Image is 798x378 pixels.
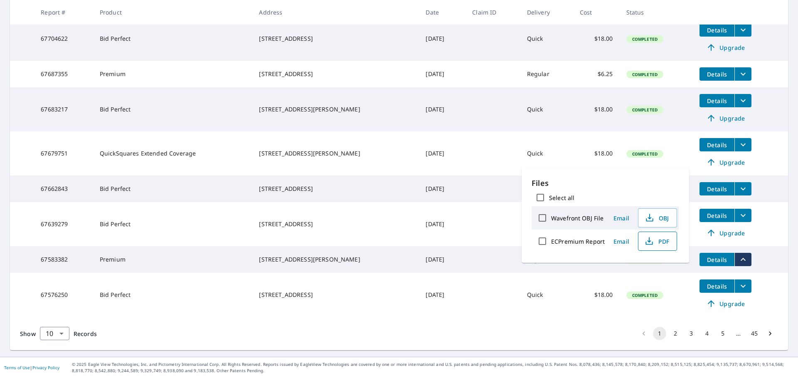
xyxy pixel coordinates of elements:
span: Completed [627,107,663,113]
span: PDF [643,236,670,246]
td: [DATE] [419,131,465,175]
div: [STREET_ADDRESS] [259,291,412,299]
button: filesDropdownBtn-67679751 [734,138,751,151]
button: filesDropdownBtn-67683217 [734,94,751,107]
button: page 1 [653,327,666,340]
span: Records [74,330,97,338]
span: Details [704,282,729,290]
td: Premium [93,246,253,273]
span: Details [704,70,729,78]
td: Bid Perfect [93,17,253,61]
div: [STREET_ADDRESS][PERSON_NAME] [259,255,412,264]
button: Go to next page [764,327,777,340]
label: ECPremium Report [551,237,605,245]
button: Email [608,235,635,248]
td: Quick [520,175,573,202]
div: [STREET_ADDRESS] [259,220,412,228]
td: Regular [520,61,573,87]
a: Upgrade [699,156,751,169]
a: Terms of Use [4,365,30,371]
span: Upgrade [704,113,746,123]
div: [STREET_ADDRESS] [259,185,412,193]
span: Email [611,214,631,222]
td: 67583382 [34,246,93,273]
span: Completed [627,151,663,157]
td: Bid Perfect [93,175,253,202]
button: Go to page 5 [716,327,729,340]
div: [STREET_ADDRESS][PERSON_NAME] [259,149,412,158]
span: Upgrade [704,228,746,238]
td: 67679751 [34,131,93,175]
div: … [732,329,745,338]
td: 67639279 [34,202,93,246]
td: [DATE] [419,175,465,202]
td: Bid Perfect [93,273,253,317]
button: detailsBtn-67583382 [699,253,734,266]
a: Upgrade [699,297,751,310]
td: [DATE] [419,17,465,61]
button: filesDropdownBtn-67687355 [734,67,751,81]
button: detailsBtn-67662843 [699,182,734,195]
a: Privacy Policy [32,365,59,371]
td: QuickSquares Extended Coverage [93,131,253,175]
button: OBJ [638,208,677,227]
button: detailsBtn-67683217 [699,94,734,107]
span: Details [704,185,729,193]
span: Completed [627,72,663,77]
span: Details [704,26,729,34]
span: Details [704,212,729,220]
td: Regular [520,246,573,273]
td: $18.00 [573,17,620,61]
div: 10 [40,322,69,345]
button: Go to page 45 [748,327,761,340]
span: Email [611,237,631,245]
td: 67576250 [34,273,93,317]
td: Quick [520,17,573,61]
label: Wavefront OBJ File [551,214,603,222]
span: Upgrade [704,299,746,309]
button: Email [608,212,635,225]
td: 67704622 [34,17,93,61]
span: Details [704,141,729,149]
button: detailsBtn-67687355 [699,67,734,81]
td: 67683217 [34,87,93,131]
p: © 2025 Eagle View Technologies, Inc. and Pictometry International Corp. All Rights Reserved. Repo... [72,361,794,374]
div: [STREET_ADDRESS] [259,35,412,43]
nav: pagination navigation [636,327,778,340]
td: Bid Perfect [93,87,253,131]
td: [DATE] [419,87,465,131]
span: Show [20,330,36,338]
td: [DATE] [419,202,465,246]
button: Go to page 3 [685,327,698,340]
td: $18.00 [573,87,620,131]
span: Upgrade [704,42,746,52]
td: Quick [520,131,573,175]
div: Show 10 records [40,327,69,340]
td: [DATE] [419,273,465,317]
td: [DATE] [419,61,465,87]
span: Details [704,256,729,264]
button: detailsBtn-67679751 [699,138,734,151]
a: Upgrade [699,226,751,240]
button: PDF [638,232,677,251]
td: Quick [520,273,573,317]
a: Upgrade [699,41,751,54]
td: Bid Perfect [93,202,253,246]
button: Go to page 4 [700,327,714,340]
div: [STREET_ADDRESS] [259,70,412,78]
span: OBJ [643,213,670,223]
p: Files [532,178,679,189]
button: filesDropdownBtn-67639279 [734,209,751,222]
button: filesDropdownBtn-67662843 [734,182,751,195]
td: [DATE] [419,246,465,273]
div: [STREET_ADDRESS][PERSON_NAME] [259,105,412,114]
span: Completed [627,292,663,298]
p: | [4,365,59,370]
td: Quick [520,202,573,246]
button: filesDropdownBtn-67583382 [734,253,751,266]
button: detailsBtn-67576250 [699,279,734,293]
td: 67687355 [34,61,93,87]
td: $18.00 [573,273,620,317]
td: Quick [520,87,573,131]
button: detailsBtn-67639279 [699,209,734,222]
